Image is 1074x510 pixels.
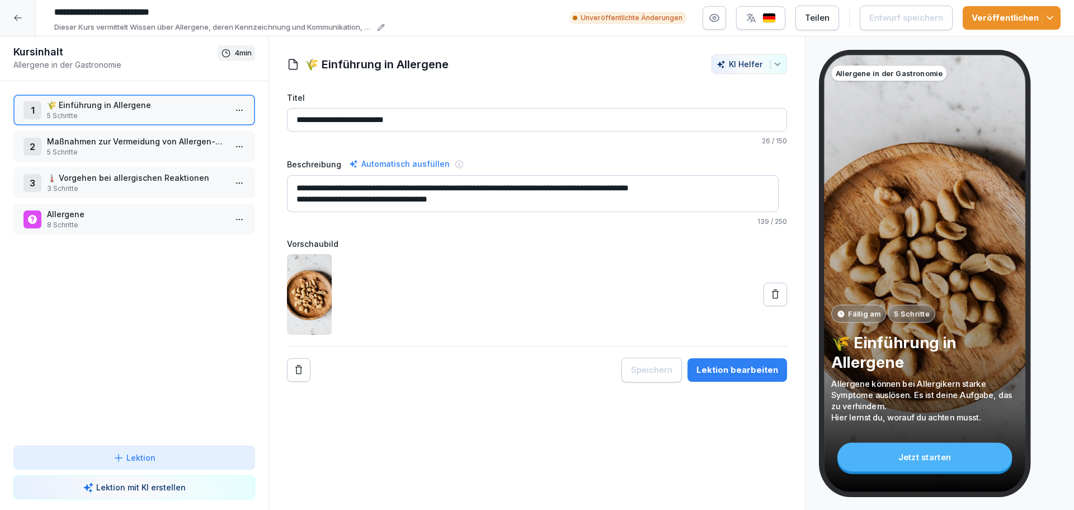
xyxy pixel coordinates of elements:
[631,364,672,376] div: Speichern
[287,92,787,104] label: Titel
[47,172,226,184] p: 🌡️ Vorgehen bei allergischen Reaktionen
[13,446,255,470] button: Lektion
[831,333,1018,372] p: 🌾 Einführung in Allergene
[13,167,255,198] div: 3🌡️ Vorgehen bei allergischen Reaktionen3 Schritte
[287,254,332,335] img: clx20ao70001d2e6dzpggrwa7.jpg
[696,364,778,376] div: Lektion bearbeiten
[47,111,226,121] p: 5 Schritte
[96,481,186,493] p: Lektion mit KI erstellen
[831,378,1018,423] p: Allergene können bei Allergikern starke Symptome auslösen. Es ist deine Aufgabe, das zu verhinder...
[287,217,787,227] p: / 250
[894,308,930,319] p: 5 Schritte
[47,208,226,220] p: Allergene
[762,137,770,145] span: 26
[13,45,218,59] h1: Kursinhalt
[23,174,41,192] div: 3
[860,6,953,30] button: Entwurf speichern
[23,138,41,156] div: 2
[13,204,255,235] div: Allergene8 Schritte
[712,54,787,74] button: KI Helfer
[805,12,830,24] div: Teilen
[836,68,943,78] p: Allergene in der Gastronomie
[13,131,255,162] div: 2Maßnahmen zur Vermeidung von Allergen-Problemen5 Schritte
[287,238,787,250] label: Vorschaubild
[47,135,226,147] p: Maßnahmen zur Vermeidung von Allergen-Problemen
[762,13,776,24] img: de.svg
[717,59,782,69] div: KI Helfer
[347,157,452,171] div: Automatisch ausfüllen
[13,475,255,499] button: Lektion mit KI erstellen
[23,101,41,119] div: 1
[305,56,449,73] h1: 🌾 Einführung in Allergene
[795,6,839,30] button: Teilen
[869,12,943,24] div: Entwurf speichern
[13,59,218,71] p: Allergene in der Gastronomie
[13,95,255,125] div: 1🌾 Einführung in Allergene5 Schritte
[126,452,156,464] p: Lektion
[47,184,226,194] p: 3 Schritte
[972,12,1052,24] div: Veröffentlichen
[54,22,374,33] p: Dieser Kurs vermittelt Wissen über Allergene, deren Kennzeichnung und Kommunikation, Küchenmanage...
[837,443,1012,471] div: Jetzt starten
[287,158,341,170] label: Beschreibung
[963,6,1061,30] button: Veröffentlichen
[621,358,682,382] button: Speichern
[757,217,769,226] span: 139
[47,99,226,111] p: 🌾 Einführung in Allergene
[687,358,787,382] button: Lektion bearbeiten
[47,220,226,230] p: 8 Schritte
[581,13,682,23] p: Unveröffentlichte Änderungen
[287,358,310,382] button: Remove
[234,48,252,59] p: 4 min
[47,147,226,157] p: 5 Schritte
[287,136,787,146] p: / 150
[848,308,880,319] p: Fällig am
